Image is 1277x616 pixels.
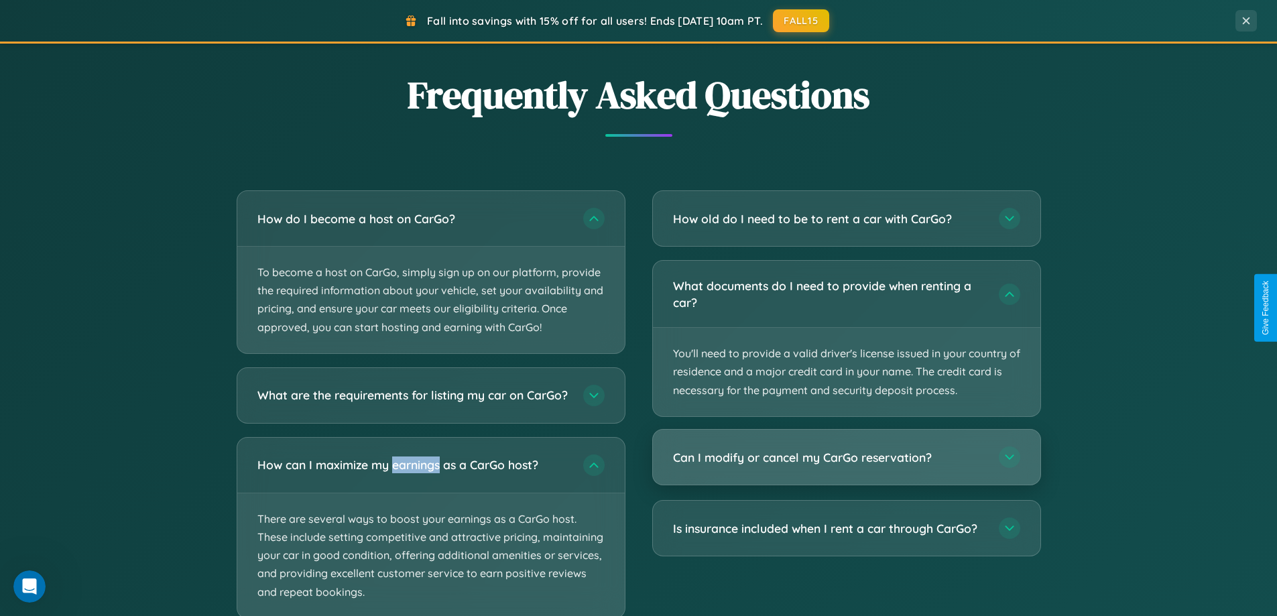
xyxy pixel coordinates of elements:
div: Give Feedback [1261,281,1270,335]
h3: Is insurance included when I rent a car through CarGo? [673,520,985,537]
h2: Frequently Asked Questions [237,69,1041,121]
p: You'll need to provide a valid driver's license issued in your country of residence and a major c... [653,328,1040,416]
h3: How do I become a host on CarGo? [257,210,570,227]
h3: What are the requirements for listing my car on CarGo? [257,387,570,404]
h3: What documents do I need to provide when renting a car? [673,278,985,310]
span: Fall into savings with 15% off for all users! Ends [DATE] 10am PT. [427,14,763,27]
h3: Can I modify or cancel my CarGo reservation? [673,449,985,466]
h3: How can I maximize my earnings as a CarGo host? [257,456,570,473]
h3: How old do I need to be to rent a car with CarGo? [673,210,985,227]
button: FALL15 [773,9,829,32]
p: To become a host on CarGo, simply sign up on our platform, provide the required information about... [237,247,625,353]
iframe: Intercom live chat [13,570,46,603]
